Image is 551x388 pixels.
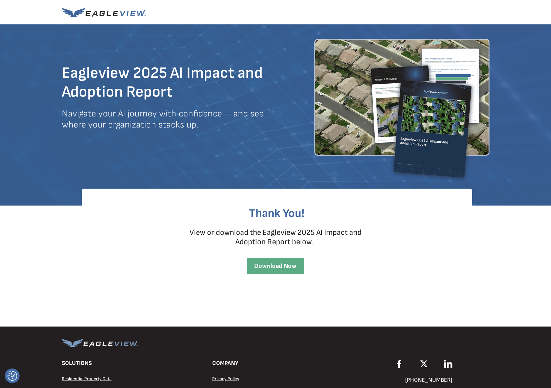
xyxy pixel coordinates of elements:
[212,376,239,381] span: Privacy Policy
[249,207,304,221] span: Thank You!
[247,262,304,270] span: Download Now
[212,360,238,367] span: COMPANY
[7,371,17,381] img: Revisit consent button
[62,360,92,367] span: SOLUTIONS
[247,258,304,274] a: Download Now
[62,108,264,130] span: avigate your AI journey with confidence – and see where your organization stacks up.
[419,360,429,368] img: EagleView X Twitter
[62,108,68,119] span: N
[405,377,452,383] span: [PHONE_NUMBER]
[397,360,401,368] img: EagleView Facebook
[62,64,263,101] span: Eagleview 2025 AI Impact and Adoption Report
[62,376,112,381] span: Residential Property Data
[62,376,112,381] a: Residential Property Data
[444,360,452,368] img: EagleView LinkedIn
[7,371,17,381] button: Consent Preferences
[212,376,239,381] a: Privacy Policy
[189,228,362,247] span: View or download the Eagleview 2025 AI Impact and Adoption Report below.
